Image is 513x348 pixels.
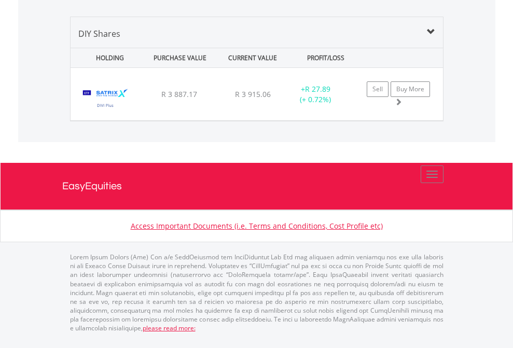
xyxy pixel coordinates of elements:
[131,221,383,231] a: Access Important Documents (i.e. Terms and Conditions, Cost Profile etc)
[70,253,443,332] p: Lorem Ipsum Dolors (Ame) Con a/e SeddOeiusmod tem InciDiduntut Lab Etd mag aliquaen admin veniamq...
[145,48,215,67] div: PURCHASE VALUE
[143,324,196,332] a: please read more:
[217,48,288,67] div: CURRENT VALUE
[78,28,120,39] span: DIY Shares
[76,81,135,118] img: TFSA.STXDIV.png
[72,48,142,67] div: HOLDING
[391,81,430,97] a: Buy More
[290,48,361,67] div: PROFIT/LOSS
[367,81,389,97] a: Sell
[161,89,197,99] span: R 3 887.17
[283,84,348,105] div: + (+ 0.72%)
[235,89,271,99] span: R 3 915.06
[305,84,330,94] span: R 27.89
[62,163,451,210] a: EasyEquities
